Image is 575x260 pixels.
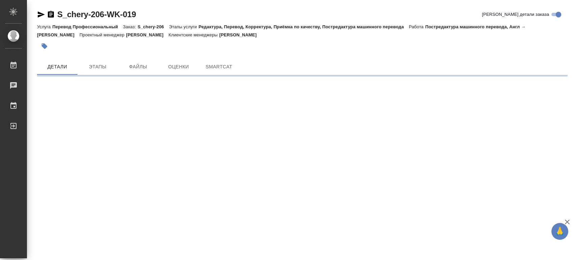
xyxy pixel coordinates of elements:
p: Перевод Профессиональный [52,24,123,29]
p: Проектный менеджер [79,32,126,37]
span: Файлы [122,63,154,71]
p: Редактура, Перевод, Корректура, Приёмка по качеству, Постредактура машинного перевода [199,24,409,29]
p: [PERSON_NAME] [219,32,262,37]
p: Клиентские менеджеры [168,32,219,37]
span: [PERSON_NAME] детали заказа [482,11,549,18]
a: S_chery-206-WK-019 [57,10,136,19]
button: 🙏 [551,223,568,240]
button: Скопировать ссылку для ЯМессенджера [37,10,45,19]
p: Заказ: [123,24,137,29]
span: 🙏 [554,224,566,238]
span: SmartCat [203,63,235,71]
button: Добавить тэг [37,39,52,54]
p: [PERSON_NAME] [126,32,168,37]
span: Детали [41,63,73,71]
span: Оценки [162,63,195,71]
p: Услуга [37,24,52,29]
p: Этапы услуги [169,24,199,29]
p: S_chery-206 [138,24,169,29]
p: Работа [409,24,425,29]
span: Этапы [82,63,114,71]
button: Скопировать ссылку [47,10,55,19]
